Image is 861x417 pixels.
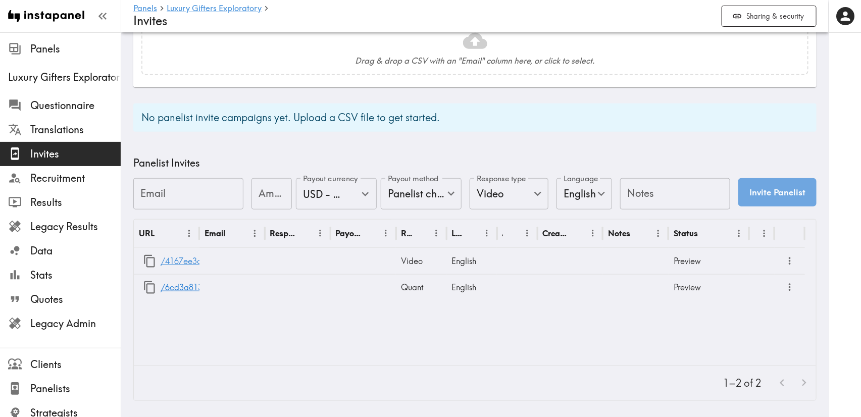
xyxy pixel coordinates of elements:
[156,226,171,241] button: Sort
[30,123,121,137] span: Translations
[30,195,121,210] span: Results
[502,228,503,238] div: Answers
[756,226,772,241] button: Menu
[446,274,497,300] div: English
[30,147,121,161] span: Invites
[477,174,526,185] label: Response type
[30,268,121,282] span: Stats
[782,279,798,296] button: more
[585,226,601,241] button: Menu
[669,248,749,274] div: Preview
[738,178,817,206] button: Invite Panelist
[470,178,548,210] div: Video
[650,226,666,241] button: Menu
[205,228,225,238] div: Email
[446,248,497,274] div: English
[161,248,330,274] a: /4167ee3a-34b6-4649-ba5c-8638502b53ed
[755,226,771,241] button: Sort
[30,244,121,258] span: Data
[556,178,612,210] div: English
[363,226,378,241] button: Sort
[564,174,598,185] label: Language
[30,220,121,234] span: Legacy Results
[570,226,585,241] button: Sort
[731,226,747,241] button: Menu
[181,226,197,241] button: Menu
[464,226,479,241] button: Sort
[358,186,373,202] button: Open
[8,70,121,84] span: Luxury Gifters Exploratory
[520,226,535,241] button: Menu
[30,357,121,372] span: Clients
[699,226,715,241] button: Sort
[133,156,817,170] h5: Panelist Invites
[669,274,749,300] div: Preview
[723,376,761,390] p: 1–2 of 2
[356,55,595,66] h6: Drag & drop a CSV with an "Email" column here, or click to select.
[30,98,121,113] span: Questionnaire
[396,248,446,274] div: Video
[608,228,630,238] div: Notes
[378,226,394,241] button: Menu
[429,226,444,241] button: Menu
[30,317,121,331] span: Legacy Admin
[542,228,569,238] div: Creator
[30,382,121,396] span: Panelists
[722,6,817,27] button: Sharing & security
[479,226,495,241] button: Menu
[30,171,121,185] span: Recruitment
[381,178,462,210] div: Panelist chooses
[270,228,296,238] div: Response
[401,228,412,238] div: Response type
[161,275,327,300] a: /6cd3a813-bd40-4310-b76e-12f4c2395160
[631,226,647,241] button: Sort
[782,253,798,270] button: more
[396,274,446,300] div: Quant
[167,4,262,14] a: Luxury Gifters Exploratory
[413,226,429,241] button: Sort
[313,226,328,241] button: Menu
[141,107,440,129] div: No panelist invite campaigns yet. Upload a CSV file to get started.
[133,14,714,28] h4: Invites
[388,174,439,185] label: Payout method
[504,226,520,241] button: Sort
[133,4,157,14] a: Panels
[139,228,155,238] div: URL
[335,228,362,238] div: Payout
[451,228,463,238] div: Language
[30,42,121,56] span: Panels
[30,292,121,306] span: Quotes
[247,226,263,241] button: Menu
[674,228,698,238] div: Status
[303,174,358,185] label: Payout currency
[226,226,242,241] button: Sort
[297,226,313,241] button: Sort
